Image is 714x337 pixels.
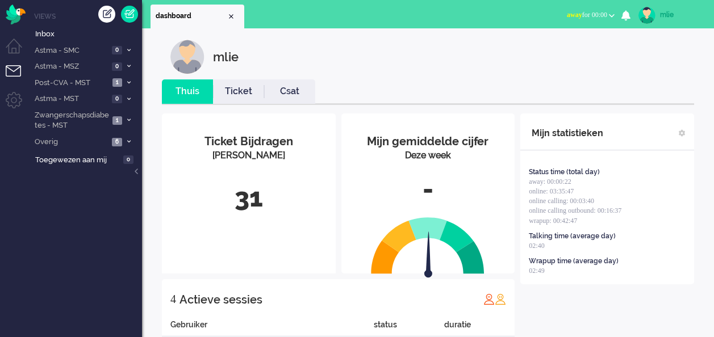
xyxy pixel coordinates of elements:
span: 0 [112,46,122,54]
div: Wrapup time (average day) [529,256,619,266]
a: Omnidesk [6,7,26,16]
a: Inbox [33,27,142,40]
li: Csat [264,79,315,104]
img: profile_red.svg [483,293,495,305]
a: Ticket [213,85,264,98]
div: Mijn gemiddelde cijfer [350,133,507,150]
a: Quick Ticket [121,6,138,23]
div: Mijn statistieken [532,122,603,145]
div: Ticket Bijdragen [170,133,327,150]
div: mlie [660,9,703,20]
div: Close tab [227,12,236,21]
span: Post-CVA - MST [33,78,109,89]
a: Thuis [162,85,213,98]
div: Status time (total day) [529,167,600,177]
img: profile_orange.svg [495,293,506,305]
span: for 00:00 [567,11,607,19]
li: awayfor 00:00 [560,3,621,28]
span: 02:40 [529,242,544,250]
div: duratie [444,319,515,336]
span: Astma - MSZ [33,61,108,72]
span: 0 [123,155,133,164]
div: Creëer ticket [98,6,115,23]
img: semi_circle.svg [371,217,485,274]
span: away [567,11,582,19]
span: Astma - MST [33,94,108,104]
span: Astma - SMC [33,45,108,56]
span: Zwangerschapsdiabetes - MST [33,110,109,131]
button: awayfor 00:00 [560,7,621,23]
li: Dashboard menu [6,39,31,64]
div: status [374,319,444,336]
span: Overig [33,137,108,148]
span: away: 00:00:22 online: 03:35:47 online calling: 00:03:40 online calling outbound: 00:16:37 wrapup... [529,178,621,225]
div: mlie [213,40,239,74]
span: 6 [112,138,122,146]
span: 1 [112,116,122,125]
div: Talking time (average day) [529,231,616,241]
span: 0 [112,95,122,103]
div: Deze week [350,149,507,162]
li: Views [34,11,142,21]
div: 4 [170,288,176,310]
a: Csat [264,85,315,98]
span: dashboard [156,11,227,21]
div: Gebruiker [162,319,374,336]
li: Tickets menu [6,65,31,91]
span: Toegewezen aan mij [35,155,120,166]
li: Admin menu [6,92,31,117]
span: 0 [112,62,122,71]
div: 31 [170,179,327,217]
div: Actieve sessies [179,288,262,311]
span: Inbox [35,29,142,40]
li: Dashboard [151,5,244,28]
span: 1 [112,78,122,87]
a: mlie [636,7,703,24]
div: [PERSON_NAME] [170,149,327,162]
li: Thuis [162,79,213,104]
a: Toegewezen aan mij 0 [33,153,142,166]
img: avatar [638,7,655,24]
img: customer.svg [170,40,204,74]
img: arrow.svg [404,231,453,280]
span: 02:49 [529,267,544,275]
li: Ticket [213,79,264,104]
div: - [350,171,507,208]
img: flow_omnibird.svg [6,5,26,24]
